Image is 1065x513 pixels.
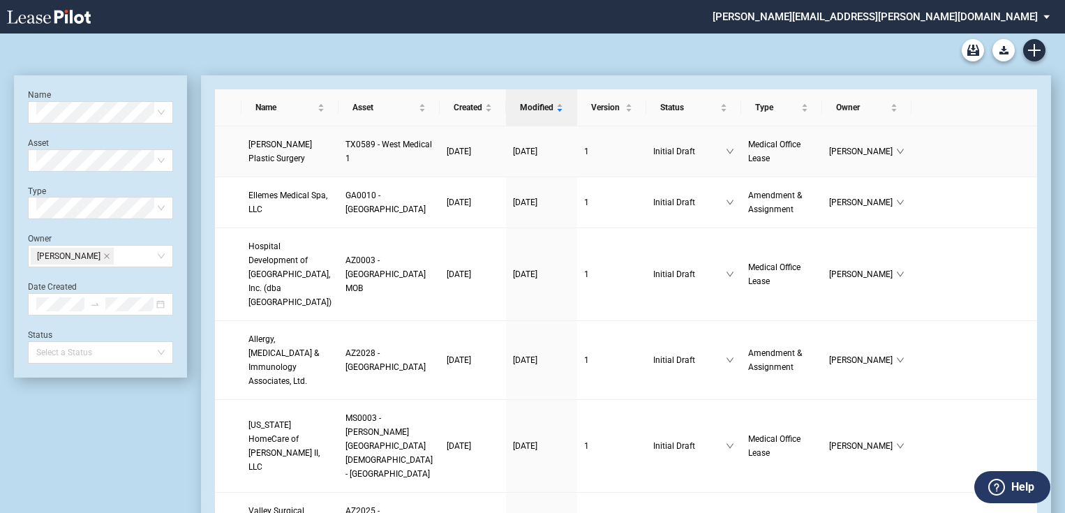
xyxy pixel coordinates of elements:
[653,267,726,281] span: Initial Draft
[726,147,734,156] span: down
[988,39,1019,61] md-menu: Download Blank Form List
[748,346,815,374] a: Amendment & Assignment
[447,439,499,453] a: [DATE]
[447,441,471,451] span: [DATE]
[345,411,433,481] a: MS0003 - [PERSON_NAME][GEOGRAPHIC_DATA][DEMOGRAPHIC_DATA] - [GEOGRAPHIC_DATA]
[248,140,312,163] span: Livingston Plastic Surgery
[248,191,327,214] span: Ellemes Medical Spa, LLC
[513,147,537,156] span: [DATE]
[248,334,319,386] span: Allergy, Asthma & Immunology Associates, Ltd.
[748,434,800,458] span: Medical Office Lease
[896,270,904,278] span: down
[345,253,433,295] a: AZ0003 - [GEOGRAPHIC_DATA] MOB
[248,137,332,165] a: [PERSON_NAME] Plastic Surgery
[513,198,537,207] span: [DATE]
[506,89,577,126] th: Modified
[447,147,471,156] span: [DATE]
[741,89,822,126] th: Type
[248,188,332,216] a: Ellemes Medical Spa, LLC
[28,234,52,244] label: Owner
[836,101,888,114] span: Owner
[584,441,589,451] span: 1
[345,188,433,216] a: GA0010 - [GEOGRAPHIC_DATA]
[447,144,499,158] a: [DATE]
[90,299,100,309] span: to
[646,89,741,126] th: Status
[454,101,482,114] span: Created
[28,90,51,100] label: Name
[748,191,802,214] span: Amendment & Assignment
[822,89,911,126] th: Owner
[447,355,471,365] span: [DATE]
[248,420,320,472] span: Mississippi HomeCare of Jackson II, LLC
[584,267,639,281] a: 1
[829,353,896,367] span: [PERSON_NAME]
[829,267,896,281] span: [PERSON_NAME]
[1023,39,1045,61] a: Create new document
[513,269,537,279] span: [DATE]
[584,353,639,367] a: 1
[447,269,471,279] span: [DATE]
[584,198,589,207] span: 1
[748,140,800,163] span: Medical Office Lease
[896,442,904,450] span: down
[962,39,984,61] a: Archive
[345,140,432,163] span: TX0589 - West Medical 1
[755,101,798,114] span: Type
[345,346,433,374] a: AZ2028 - [GEOGRAPHIC_DATA]
[520,101,553,114] span: Modified
[37,248,100,264] span: [PERSON_NAME]
[345,255,426,293] span: AZ0003 - Palm Valley MOB
[748,260,815,288] a: Medical Office Lease
[992,39,1015,61] button: Download Blank Form
[726,356,734,364] span: down
[103,253,110,260] span: close
[248,241,332,307] span: Hospital Development of West Phoenix, Inc. (dba West Abrazo Campus)
[896,147,904,156] span: down
[653,144,726,158] span: Initial Draft
[31,248,114,265] span: Ryan Ehlinger
[660,101,717,114] span: Status
[513,439,570,453] a: [DATE]
[896,356,904,364] span: down
[447,198,471,207] span: [DATE]
[584,355,589,365] span: 1
[584,147,589,156] span: 1
[248,418,332,474] a: [US_STATE] HomeCare of [PERSON_NAME] II, LLC
[513,441,537,451] span: [DATE]
[726,198,734,207] span: down
[28,138,49,148] label: Asset
[584,144,639,158] a: 1
[829,195,896,209] span: [PERSON_NAME]
[513,267,570,281] a: [DATE]
[440,89,506,126] th: Created
[513,353,570,367] a: [DATE]
[584,439,639,453] a: 1
[248,239,332,309] a: Hospital Development of [GEOGRAPHIC_DATA], Inc. (dba [GEOGRAPHIC_DATA])
[748,137,815,165] a: Medical Office Lease
[447,195,499,209] a: [DATE]
[896,198,904,207] span: down
[1011,478,1034,496] label: Help
[90,299,100,309] span: swap-right
[255,101,315,114] span: Name
[591,101,623,114] span: Version
[513,355,537,365] span: [DATE]
[447,353,499,367] a: [DATE]
[28,282,77,292] label: Date Created
[748,188,815,216] a: Amendment & Assignment
[345,348,426,372] span: AZ2028 - Medical Plaza IV
[584,195,639,209] a: 1
[829,144,896,158] span: [PERSON_NAME]
[748,262,800,286] span: Medical Office Lease
[241,89,338,126] th: Name
[653,195,726,209] span: Initial Draft
[748,348,802,372] span: Amendment & Assignment
[653,353,726,367] span: Initial Draft
[748,432,815,460] a: Medical Office Lease
[726,442,734,450] span: down
[28,330,52,340] label: Status
[345,191,426,214] span: GA0010 - Peachtree Dunwoody Medical Center
[584,269,589,279] span: 1
[577,89,646,126] th: Version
